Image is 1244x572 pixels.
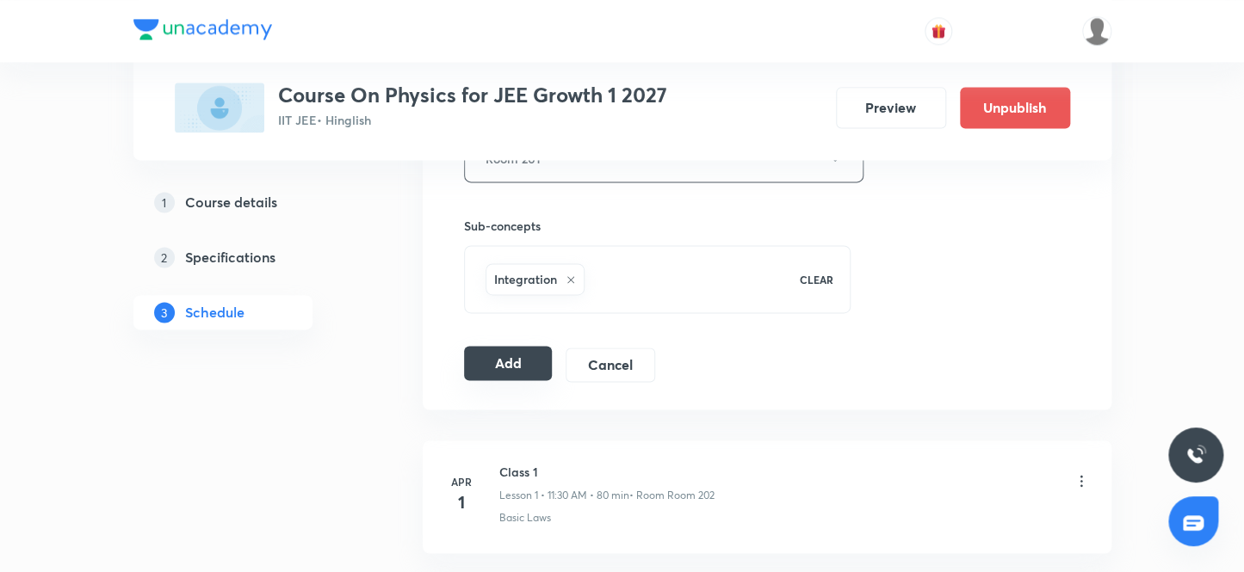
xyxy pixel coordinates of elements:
[133,19,272,44] a: Company Logo
[799,272,832,287] p: CLEAR
[925,17,952,45] button: avatar
[1185,445,1206,465] img: ttu
[1082,16,1111,46] img: Devendra Kumar
[154,302,175,323] p: 3
[464,346,553,380] button: Add
[133,240,368,274] a: 2Specifications
[566,348,654,382] button: Cancel
[133,185,368,219] a: 1Course details
[133,19,272,40] img: Company Logo
[154,192,175,212] p: 1
[154,247,175,268] p: 2
[931,23,946,39] img: avatar
[629,487,715,502] p: • Room Room 202
[960,87,1070,128] button: Unpublish
[278,111,667,129] p: IIT JEE • Hinglish
[499,487,629,502] p: Lesson 1 • 11:30 AM • 80 min
[836,87,946,128] button: Preview
[278,83,667,108] h3: Course On Physics for JEE Growth 1 2027
[175,83,264,132] img: 0305296D-A32A-4D90-9C3F-5A1245FFC5A2_plus.png
[444,473,479,489] h6: Apr
[464,217,851,235] h6: Sub-concepts
[444,489,479,514] h4: 1
[185,302,244,323] h5: Schedule
[499,462,715,480] h6: Class 1
[494,270,557,288] h6: Integration
[499,509,551,525] p: Basic Laws
[185,192,277,212] h5: Course details
[185,247,275,268] h5: Specifications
